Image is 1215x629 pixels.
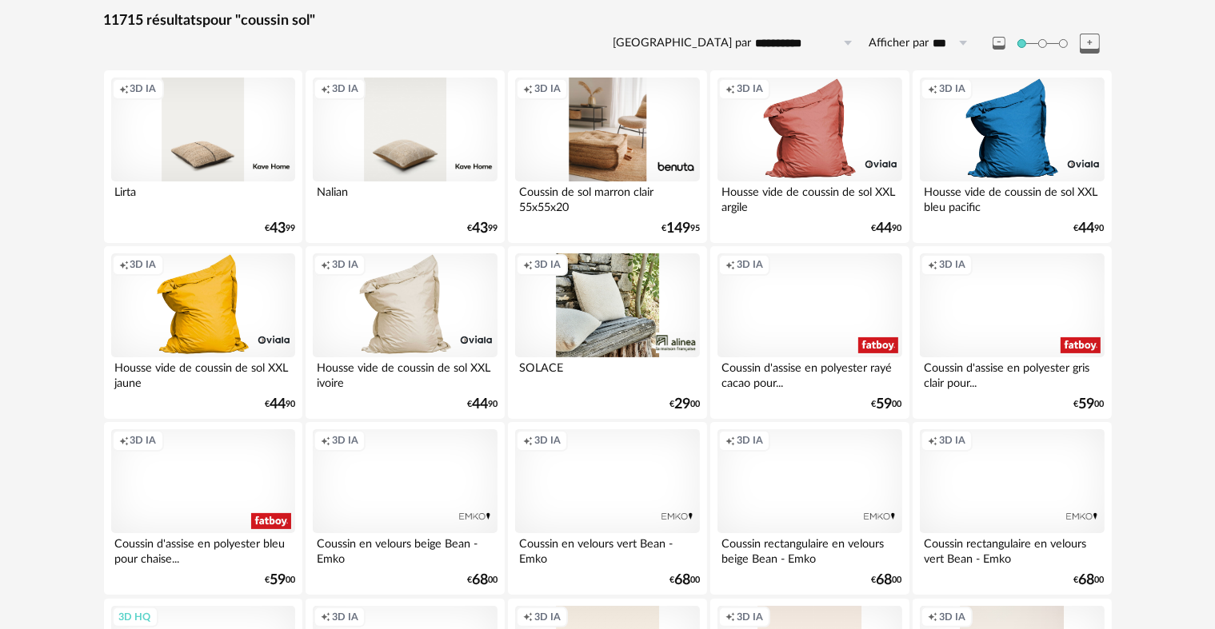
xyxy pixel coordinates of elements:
[270,575,286,586] span: 59
[869,36,929,51] label: Afficher par
[130,82,157,95] span: 3D IA
[111,357,295,389] div: Housse vide de coussin de sol XXL jaune
[332,434,358,447] span: 3D IA
[1079,575,1095,586] span: 68
[920,181,1104,213] div: Housse vide de coussin de sol XXL bleu pacific
[939,611,965,623] span: 3D IA
[928,434,937,447] span: Creation icon
[515,533,699,565] div: Coussin en velours vert Bean - Emko
[523,258,533,271] span: Creation icon
[737,82,763,95] span: 3D IA
[1079,223,1095,234] span: 44
[939,258,965,271] span: 3D IA
[467,399,498,410] div: € 90
[872,223,902,234] div: € 90
[669,575,700,586] div: € 00
[534,611,561,623] span: 3D IA
[939,434,965,447] span: 3D IA
[104,12,1112,30] div: 11715 résultats
[321,82,330,95] span: Creation icon
[130,258,157,271] span: 3D IA
[669,399,700,410] div: € 00
[472,575,488,586] span: 68
[920,357,1104,389] div: Coussin d'assise en polyester gris clair pour...
[725,82,735,95] span: Creation icon
[119,82,129,95] span: Creation icon
[472,399,488,410] span: 44
[1079,399,1095,410] span: 59
[737,258,763,271] span: 3D IA
[913,246,1111,419] a: Creation icon 3D IA Coussin d'assise en polyester gris clair pour... €5900
[523,434,533,447] span: Creation icon
[306,246,504,419] a: Creation icon 3D IA Housse vide de coussin de sol XXL ivoire €4490
[717,533,901,565] div: Coussin rectangulaire en velours beige Bean - Emko
[674,575,690,586] span: 68
[313,181,497,213] div: Nalian
[104,70,302,243] a: Creation icon 3D IA Lirta €4399
[265,399,295,410] div: € 90
[270,223,286,234] span: 43
[674,399,690,410] span: 29
[104,422,302,595] a: Creation icon 3D IA Coussin d'assise en polyester bleu pour chaise... €5900
[725,258,735,271] span: Creation icon
[872,575,902,586] div: € 00
[467,223,498,234] div: € 99
[710,70,909,243] a: Creation icon 3D IA Housse vide de coussin de sol XXL argile €4490
[928,258,937,271] span: Creation icon
[725,434,735,447] span: Creation icon
[265,575,295,586] div: € 00
[265,223,295,234] div: € 99
[725,611,735,623] span: Creation icon
[508,70,706,243] a: Creation icon 3D IA Coussin de sol marron clair 55x55x20 €14995
[872,399,902,410] div: € 00
[913,422,1111,595] a: Creation icon 3D IA Coussin rectangulaire en velours vert Bean - Emko €6800
[306,422,504,595] a: Creation icon 3D IA Coussin en velours beige Bean - Emko €6800
[737,611,763,623] span: 3D IA
[534,82,561,95] span: 3D IA
[332,611,358,623] span: 3D IA
[613,36,752,51] label: [GEOGRAPHIC_DATA] par
[508,422,706,595] a: Creation icon 3D IA Coussin en velours vert Bean - Emko €6800
[666,223,690,234] span: 149
[920,533,1104,565] div: Coussin rectangulaire en velours vert Bean - Emko
[515,357,699,389] div: SOLACE
[1074,223,1105,234] div: € 90
[939,82,965,95] span: 3D IA
[111,533,295,565] div: Coussin d'assise en polyester bleu pour chaise...
[104,246,302,419] a: Creation icon 3D IA Housse vide de coussin de sol XXL jaune €4490
[119,434,129,447] span: Creation icon
[321,258,330,271] span: Creation icon
[710,422,909,595] a: Creation icon 3D IA Coussin rectangulaire en velours beige Bean - Emko €6800
[515,181,699,213] div: Coussin de sol marron clair 55x55x20
[534,258,561,271] span: 3D IA
[472,223,488,234] span: 43
[270,399,286,410] span: 44
[203,14,316,28] span: pour "coussin sol"
[306,70,504,243] a: Creation icon 3D IA Nalian €4399
[717,181,901,213] div: Housse vide de coussin de sol XXL argile
[313,357,497,389] div: Housse vide de coussin de sol XXL ivoire
[534,434,561,447] span: 3D IA
[332,258,358,271] span: 3D IA
[523,82,533,95] span: Creation icon
[717,357,901,389] div: Coussin d'assise en polyester rayé cacao pour...
[737,434,763,447] span: 3D IA
[321,434,330,447] span: Creation icon
[928,611,937,623] span: Creation icon
[1074,575,1105,586] div: € 00
[877,575,893,586] span: 68
[321,611,330,623] span: Creation icon
[877,223,893,234] span: 44
[111,181,295,213] div: Lirta
[130,434,157,447] span: 3D IA
[332,82,358,95] span: 3D IA
[877,399,893,410] span: 59
[119,258,129,271] span: Creation icon
[313,533,497,565] div: Coussin en velours beige Bean - Emko
[710,246,909,419] a: Creation icon 3D IA Coussin d'assise en polyester rayé cacao pour... €5900
[523,611,533,623] span: Creation icon
[928,82,937,95] span: Creation icon
[1074,399,1105,410] div: € 00
[508,246,706,419] a: Creation icon 3D IA SOLACE €2900
[661,223,700,234] div: € 95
